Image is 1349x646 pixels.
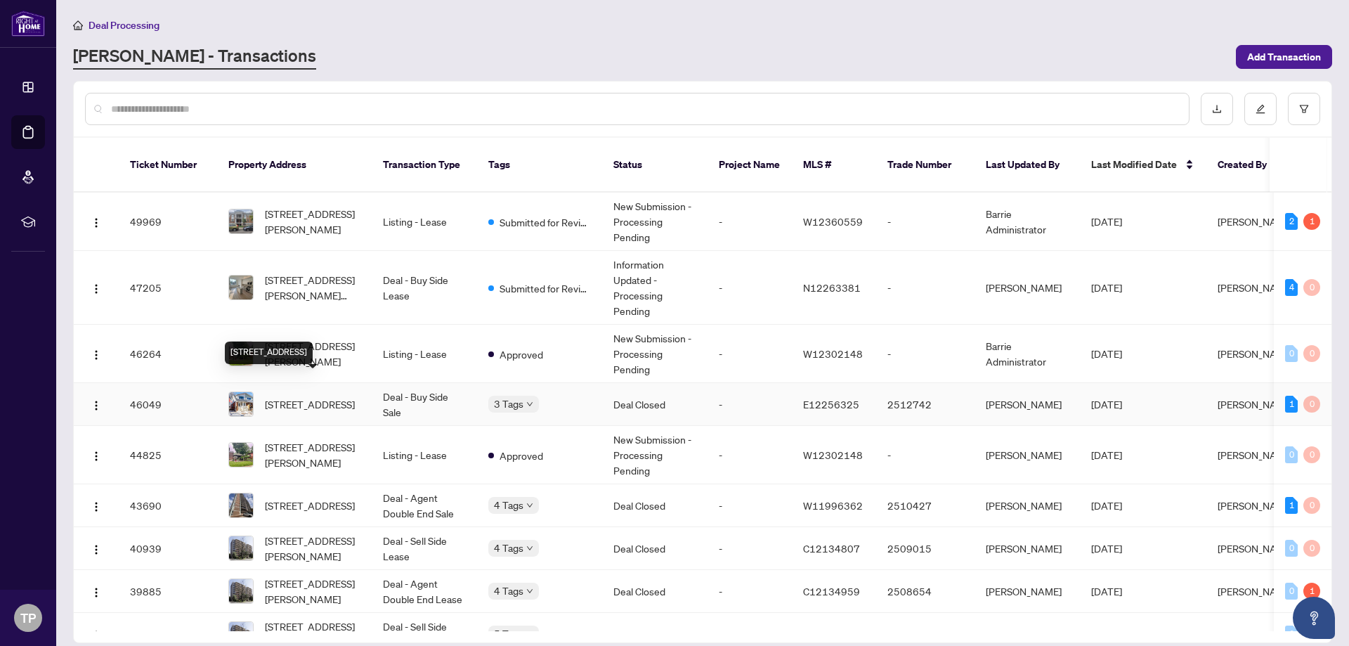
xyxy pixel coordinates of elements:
[265,498,355,513] span: [STREET_ADDRESS]
[119,138,217,193] th: Ticket Number
[1091,215,1122,228] span: [DATE]
[1201,93,1233,125] button: download
[229,622,253,646] img: thumbnail-img
[477,138,602,193] th: Tags
[372,325,477,383] td: Listing - Lease
[229,392,253,416] img: thumbnail-img
[708,193,792,251] td: -
[91,400,102,411] img: Logo
[975,484,1080,527] td: [PERSON_NAME]
[85,623,107,645] button: Logo
[1303,497,1320,514] div: 0
[119,527,217,570] td: 40939
[526,401,533,408] span: down
[494,626,523,642] span: 5 Tags
[876,251,975,325] td: -
[1212,104,1222,114] span: download
[229,493,253,517] img: thumbnail-img
[708,426,792,484] td: -
[803,281,861,294] span: N12263381
[1091,281,1122,294] span: [DATE]
[85,444,107,466] button: Logo
[876,570,975,613] td: 2508654
[1293,597,1335,639] button: Open asap
[1303,345,1320,362] div: 0
[372,383,477,426] td: Deal - Buy Side Sale
[1091,448,1122,461] span: [DATE]
[1285,279,1298,296] div: 4
[1285,213,1298,230] div: 2
[265,396,355,412] span: [STREET_ADDRESS]
[526,588,533,595] span: down
[372,138,477,193] th: Transaction Type
[526,502,533,509] span: down
[91,349,102,361] img: Logo
[602,325,708,383] td: New Submission - Processing Pending
[1303,583,1320,600] div: 1
[500,214,591,230] span: Submitted for Review
[1285,396,1298,413] div: 1
[602,570,708,613] td: Deal Closed
[1303,213,1320,230] div: 1
[975,383,1080,426] td: [PERSON_NAME]
[803,585,860,597] span: C12134959
[229,209,253,233] img: thumbnail-img
[526,545,533,552] span: down
[73,44,316,70] a: [PERSON_NAME] - Transactions
[1091,542,1122,555] span: [DATE]
[975,527,1080,570] td: [PERSON_NAME]
[494,497,523,513] span: 4 Tags
[494,396,523,412] span: 3 Tags
[119,484,217,527] td: 43690
[1303,279,1320,296] div: 0
[803,542,860,555] span: C12134807
[803,347,863,360] span: W12302148
[119,383,217,426] td: 46049
[975,426,1080,484] td: [PERSON_NAME]
[803,398,859,411] span: E12256325
[500,280,591,296] span: Submitted for Review
[1091,585,1122,597] span: [DATE]
[119,193,217,251] td: 49969
[119,325,217,383] td: 46264
[876,325,975,383] td: -
[1218,585,1293,597] span: [PERSON_NAME]
[1218,347,1293,360] span: [PERSON_NAME]
[1091,628,1122,640] span: [DATE]
[708,138,792,193] th: Project Name
[372,484,477,527] td: Deal - Agent Double End Sale
[708,251,792,325] td: -
[1256,104,1265,114] span: edit
[602,484,708,527] td: Deal Closed
[1247,46,1321,68] span: Add Transaction
[708,527,792,570] td: -
[229,536,253,560] img: thumbnail-img
[1285,540,1298,557] div: 0
[20,608,36,628] span: TP
[1285,497,1298,514] div: 1
[1303,540,1320,557] div: 0
[1285,626,1298,642] div: 0
[1285,446,1298,463] div: 0
[1285,583,1298,600] div: 0
[229,276,253,299] img: thumbnail-img
[602,383,708,426] td: Deal Closed
[1303,446,1320,463] div: 0
[11,11,45,37] img: logo
[1218,628,1293,640] span: [PERSON_NAME]
[975,138,1080,193] th: Last Updated By
[119,570,217,613] td: 39885
[1244,93,1277,125] button: edit
[876,527,975,570] td: 2509015
[1218,448,1293,461] span: [PERSON_NAME]
[91,587,102,598] img: Logo
[1218,542,1293,555] span: [PERSON_NAME]
[265,576,360,607] span: [STREET_ADDRESS][PERSON_NAME]
[1218,499,1293,512] span: [PERSON_NAME]
[602,193,708,251] td: New Submission - Processing Pending
[1080,138,1206,193] th: Last Modified Date
[85,580,107,602] button: Logo
[372,193,477,251] td: Listing - Lease
[91,630,102,641] img: Logo
[876,484,975,527] td: 2510427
